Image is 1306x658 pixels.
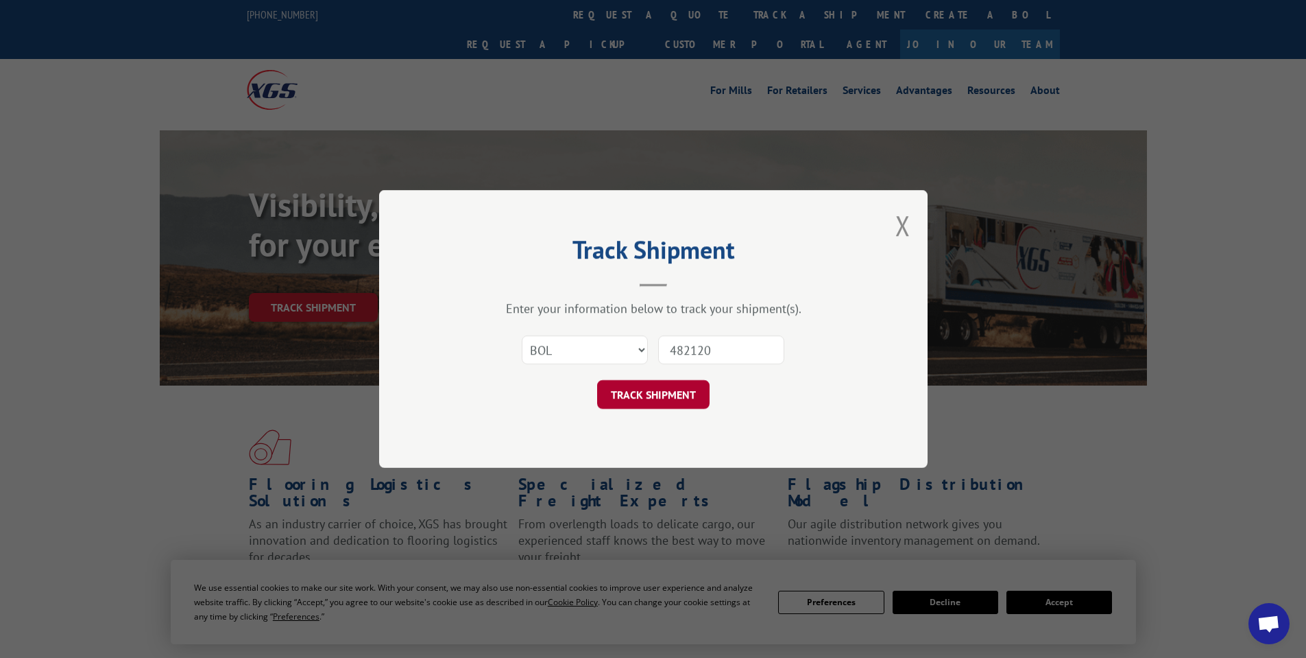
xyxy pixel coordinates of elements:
div: Enter your information below to track your shipment(s). [448,301,859,316]
button: Close modal [895,207,910,244]
h2: Track Shipment [448,240,859,266]
input: Number(s) [658,336,784,364]
div: Open chat [1248,603,1290,644]
button: TRACK SHIPMENT [597,380,710,409]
